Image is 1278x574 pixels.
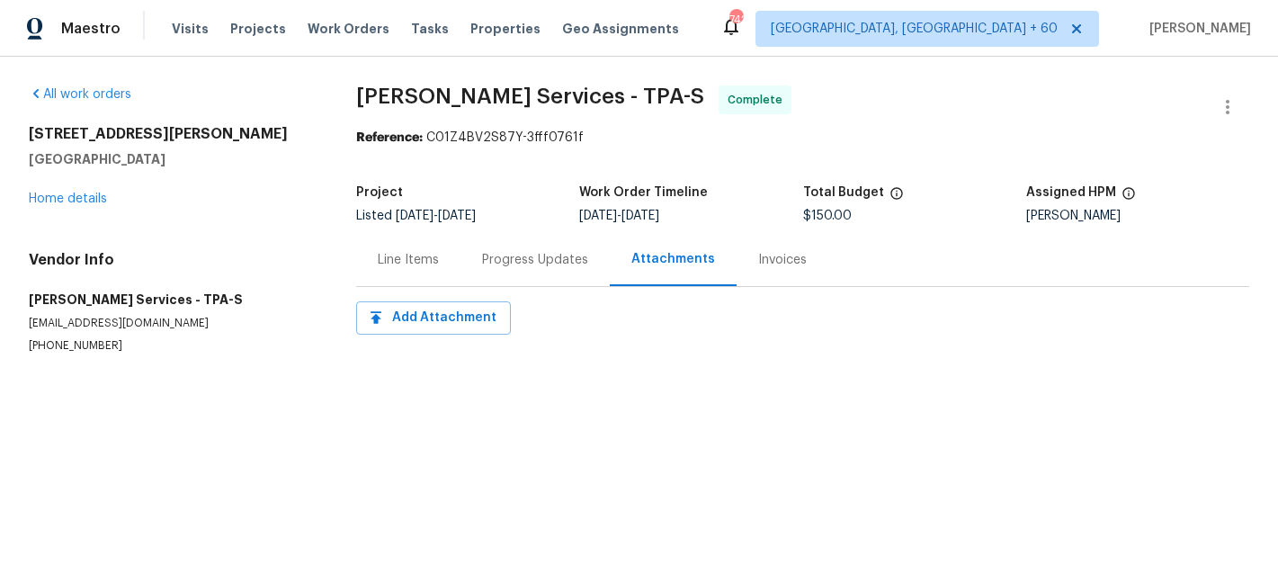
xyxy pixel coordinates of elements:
[579,210,617,222] span: [DATE]
[438,210,476,222] span: [DATE]
[621,210,659,222] span: [DATE]
[411,22,449,35] span: Tasks
[29,193,107,205] a: Home details
[29,88,131,101] a: All work orders
[356,129,1249,147] div: C01Z4BV2S87Y-3fff0761f
[396,210,476,222] span: -
[356,186,403,199] h5: Project
[308,20,389,38] span: Work Orders
[1142,20,1251,38] span: [PERSON_NAME]
[29,150,313,168] h5: [GEOGRAPHIC_DATA]
[562,20,679,38] span: Geo Assignments
[230,20,286,38] span: Projects
[579,210,659,222] span: -
[728,91,790,109] span: Complete
[356,85,704,107] span: [PERSON_NAME] Services - TPA-S
[631,250,715,268] div: Attachments
[729,11,742,29] div: 742
[482,251,588,269] div: Progress Updates
[61,20,121,38] span: Maestro
[803,210,852,222] span: $150.00
[356,301,511,335] button: Add Attachment
[29,251,313,269] h4: Vendor Info
[579,186,708,199] h5: Work Order Timeline
[758,251,807,269] div: Invoices
[889,186,904,210] span: The total cost of line items that have been proposed by Opendoor. This sum includes line items th...
[29,291,313,309] h5: [PERSON_NAME] Services - TPA-S
[1026,210,1249,222] div: [PERSON_NAME]
[396,210,433,222] span: [DATE]
[771,20,1058,38] span: [GEOGRAPHIC_DATA], [GEOGRAPHIC_DATA] + 60
[378,251,439,269] div: Line Items
[470,20,541,38] span: Properties
[803,186,884,199] h5: Total Budget
[172,20,209,38] span: Visits
[371,307,496,329] span: Add Attachment
[29,338,313,354] p: [PHONE_NUMBER]
[29,316,313,331] p: [EMAIL_ADDRESS][DOMAIN_NAME]
[1122,186,1136,210] span: The hpm assigned to this work order.
[356,131,423,144] b: Reference:
[29,125,313,143] h2: [STREET_ADDRESS][PERSON_NAME]
[1026,186,1116,199] h5: Assigned HPM
[356,210,476,222] span: Listed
